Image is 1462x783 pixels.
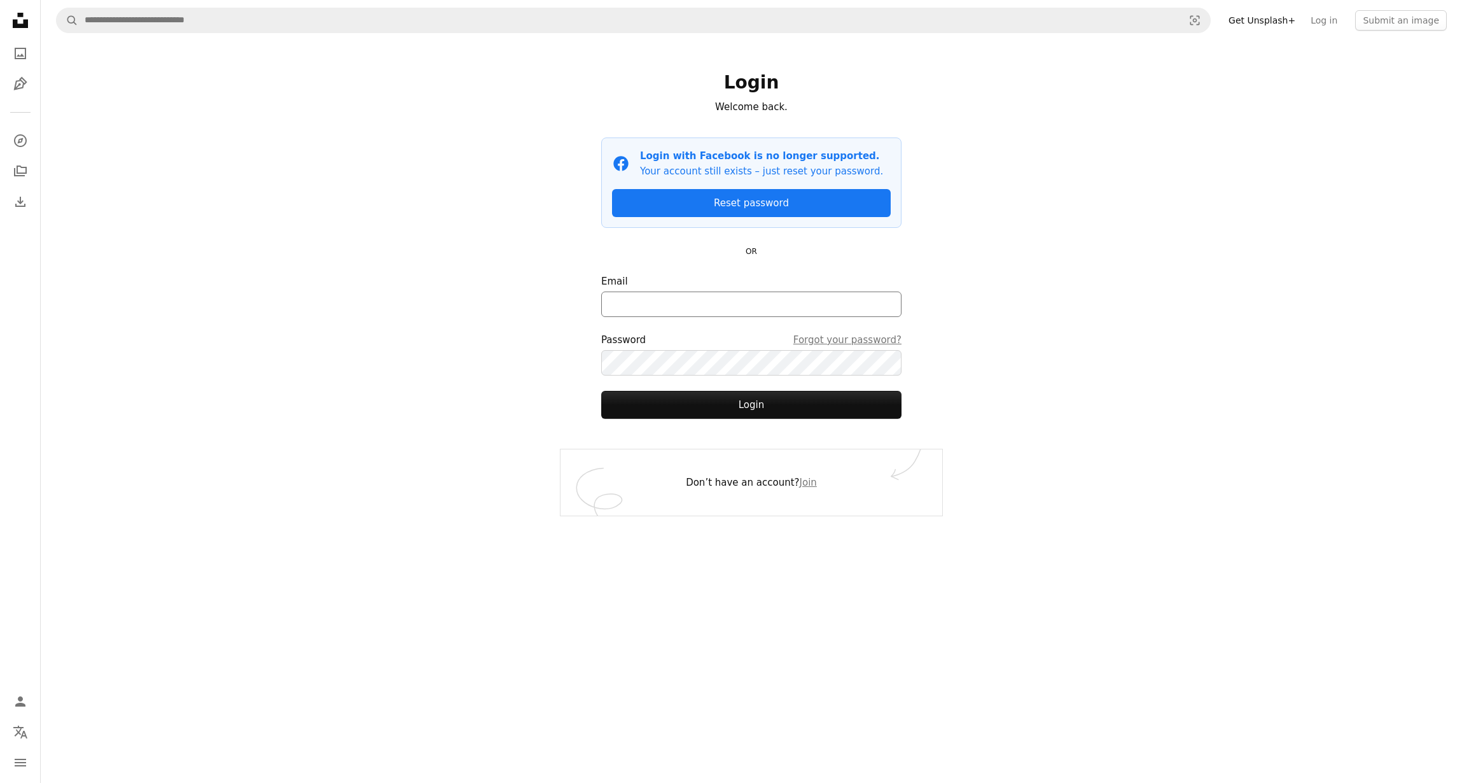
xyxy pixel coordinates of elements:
a: Photos [8,41,33,66]
a: Get Unsplash+ [1221,10,1303,31]
a: Illustrations [8,71,33,97]
a: Log in [1303,10,1345,31]
small: OR [746,247,757,256]
a: Log in / Sign up [8,689,33,714]
a: Home — Unsplash [8,8,33,36]
a: Explore [8,128,33,153]
p: Your account still exists – just reset your password. [640,164,883,179]
div: Don’t have an account? [560,449,942,516]
input: Email [601,292,902,317]
input: PasswordForgot your password? [601,350,902,376]
button: Submit an image [1355,10,1447,31]
a: Join [800,477,817,488]
button: Search Unsplash [57,8,78,32]
button: Language [8,719,33,745]
button: Login [601,391,902,419]
p: Login with Facebook is no longer supported. [640,148,883,164]
form: Find visuals sitewide [56,8,1211,33]
button: Menu [8,750,33,775]
a: Collections [8,159,33,184]
a: Reset password [612,189,891,217]
label: Email [601,274,902,317]
button: Visual search [1180,8,1210,32]
a: Forgot your password? [793,332,902,348]
a: Download History [8,189,33,215]
p: Welcome back. [601,99,902,115]
h1: Login [601,71,902,94]
div: Password [601,332,902,348]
